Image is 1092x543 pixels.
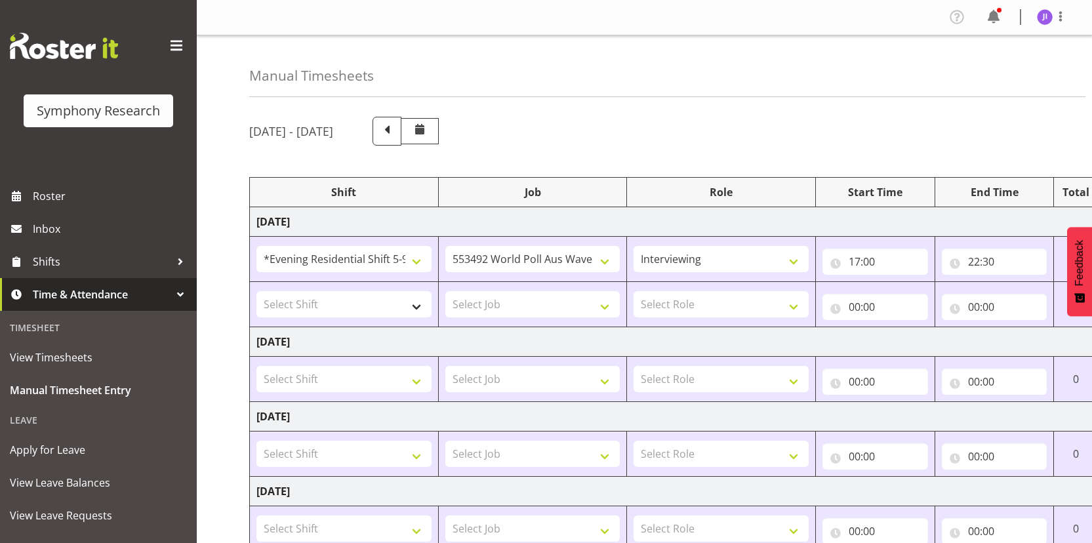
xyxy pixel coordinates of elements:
span: Shifts [33,252,171,271]
div: Timesheet [3,314,193,341]
div: Shift [256,184,432,200]
a: Manual Timesheet Entry [3,374,193,407]
div: Symphony Research [37,101,160,121]
div: End Time [942,184,1047,200]
img: Rosterit website logo [10,33,118,59]
span: Feedback [1074,240,1085,286]
span: Apply for Leave [10,440,187,460]
span: Manual Timesheet Entry [10,380,187,400]
span: Time & Attendance [33,285,171,304]
div: Job [445,184,620,200]
h4: Manual Timesheets [249,68,374,83]
input: Click to select... [942,369,1047,395]
span: Inbox [33,219,190,239]
span: View Leave Balances [10,473,187,493]
div: Leave [3,407,193,433]
input: Click to select... [942,294,1047,320]
h5: [DATE] - [DATE] [249,124,333,138]
a: View Leave Requests [3,499,193,532]
a: View Timesheets [3,341,193,374]
img: jonathan-isidoro5583.jpg [1037,9,1053,25]
div: Total [1061,184,1091,200]
div: Role [634,184,809,200]
a: View Leave Balances [3,466,193,499]
span: Roster [33,186,190,206]
span: View Timesheets [10,348,187,367]
button: Feedback - Show survey [1067,227,1092,316]
input: Click to select... [822,443,928,470]
span: View Leave Requests [10,506,187,525]
div: Start Time [822,184,928,200]
input: Click to select... [822,369,928,395]
input: Click to select... [822,249,928,275]
input: Click to select... [942,443,1047,470]
input: Click to select... [822,294,928,320]
a: Apply for Leave [3,433,193,466]
input: Click to select... [942,249,1047,275]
